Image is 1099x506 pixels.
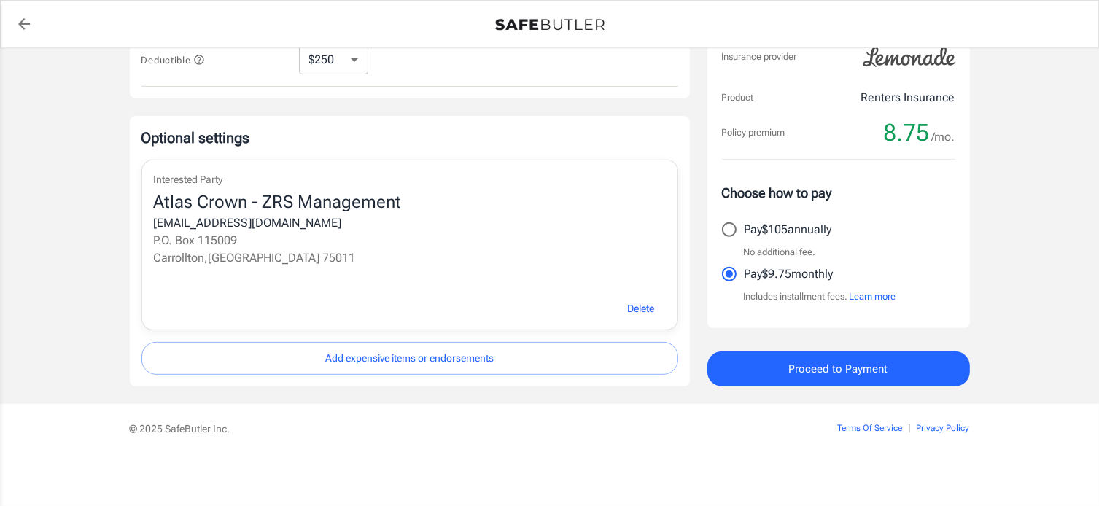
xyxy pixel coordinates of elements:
[789,359,888,378] span: Proceed to Payment
[611,293,672,324] button: Delete
[838,423,903,433] a: Terms Of Service
[141,55,206,66] span: Deductible
[154,191,666,214] div: Atlas Crown - ZRS Management
[917,423,970,433] a: Privacy Policy
[707,351,970,386] button: Proceed to Payment
[884,118,930,147] span: 8.75
[130,421,756,436] p: © 2025 SafeButler Inc.
[744,289,896,304] p: Includes installment fees.
[855,36,964,77] img: Lemonade
[861,89,955,106] p: Renters Insurance
[141,128,678,148] p: Optional settings
[154,232,666,249] p: P.O. Box 115009
[495,19,605,31] img: Back to quotes
[722,183,955,203] p: Choose how to pay
[141,51,206,69] button: Deductible
[932,127,955,147] span: /mo.
[722,125,785,140] p: Policy premium
[141,342,678,375] button: Add expensive items or endorsements
[909,423,911,433] span: |
[745,265,834,283] p: Pay $9.75 monthly
[745,221,832,238] p: Pay $105 annually
[154,214,666,232] div: [EMAIL_ADDRESS][DOMAIN_NAME]
[9,9,39,39] a: back to quotes
[744,245,816,260] p: No additional fee.
[850,289,896,304] button: Learn more
[154,249,666,267] p: Carrollton , [GEOGRAPHIC_DATA] 75011
[628,300,655,318] span: Delete
[154,172,666,187] p: Interested Party
[722,50,797,64] p: Insurance provider
[722,90,754,105] p: Product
